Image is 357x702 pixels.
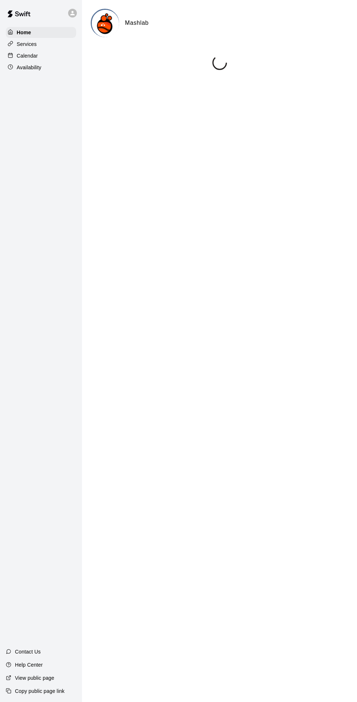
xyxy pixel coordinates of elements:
[17,40,37,48] p: Services
[15,674,54,682] p: View public page
[17,64,42,71] p: Availability
[125,18,149,28] h6: Mashlab
[6,50,76,61] a: Calendar
[6,39,76,50] a: Services
[17,29,31,36] p: Home
[17,52,38,59] p: Calendar
[6,27,76,38] a: Home
[15,648,41,655] p: Contact Us
[92,10,119,37] img: Mashlab logo
[15,661,43,668] p: Help Center
[15,687,64,695] p: Copy public page link
[6,62,76,73] a: Availability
